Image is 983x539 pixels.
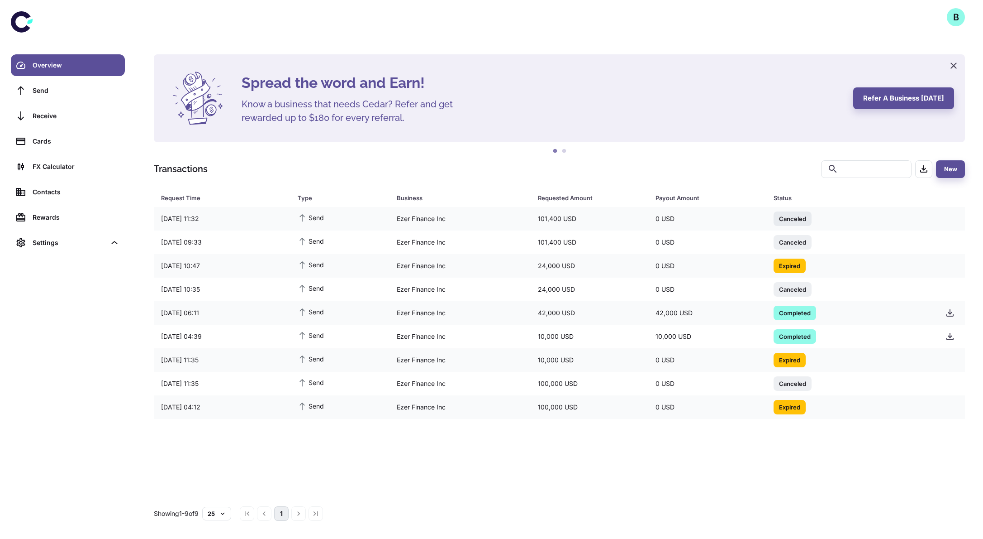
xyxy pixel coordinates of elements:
span: Type [298,192,386,204]
button: B [947,8,965,26]
span: Send [298,354,324,364]
div: 100,000 USD [531,375,648,392]
div: 101,400 USD [531,210,648,227]
div: [DATE] 04:39 [154,328,290,345]
div: FX Calculator [33,162,119,172]
div: 10,000 USD [648,328,766,345]
div: [DATE] 04:12 [154,399,290,416]
a: FX Calculator [11,156,125,178]
div: 24,000 USD [531,281,648,298]
div: 0 USD [648,210,766,227]
span: Expired [774,402,806,411]
div: 0 USD [648,399,766,416]
div: 0 USD [648,257,766,274]
div: Ezer Finance Inc [389,257,531,274]
div: Receive [33,111,119,121]
div: [DATE] 09:33 [154,234,290,251]
div: Cards [33,136,119,146]
div: 42,000 USD [648,304,766,322]
nav: pagination navigation [238,506,324,521]
a: Cards [11,130,125,152]
a: Contacts [11,181,125,203]
div: Status [774,192,916,204]
div: [DATE] 11:35 [154,351,290,369]
div: 10,000 USD [531,351,648,369]
div: [DATE] 10:47 [154,257,290,274]
button: 2 [560,147,569,156]
div: Overview [33,60,119,70]
div: Ezer Finance Inc [389,304,531,322]
div: 42,000 USD [531,304,648,322]
span: Request Time [161,192,287,204]
div: [DATE] 06:11 [154,304,290,322]
div: Type [298,192,374,204]
span: Completed [774,308,816,317]
div: Ezer Finance Inc [389,210,531,227]
span: Status [774,192,927,204]
span: Expired [774,261,806,270]
div: [DATE] 10:35 [154,281,290,298]
div: Ezer Finance Inc [389,351,531,369]
button: page 1 [274,506,289,521]
div: 10,000 USD [531,328,648,345]
div: Ezer Finance Inc [389,281,531,298]
a: Receive [11,105,125,127]
span: Send [298,377,324,387]
span: Requested Amount [538,192,645,204]
h5: Know a business that needs Cedar? Refer and get rewarded up to $180 for every referral. [242,97,468,125]
div: [DATE] 11:35 [154,375,290,392]
div: Ezer Finance Inc [389,375,531,392]
div: [DATE] 11:32 [154,210,290,227]
div: 0 USD [648,281,766,298]
div: Ezer Finance Inc [389,328,531,345]
span: Send [298,330,324,340]
span: Canceled [774,284,812,294]
p: Showing 1-9 of 9 [154,509,199,519]
button: New [936,160,965,178]
div: Rewards [33,212,119,222]
span: Payout Amount [655,192,762,204]
div: 100,000 USD [531,399,648,416]
div: Payout Amount [655,192,750,204]
div: Ezer Finance Inc [389,399,531,416]
div: 0 USD [648,375,766,392]
h4: Spread the word and Earn! [242,72,842,94]
span: Send [298,401,324,411]
div: Ezer Finance Inc [389,234,531,251]
div: 101,400 USD [531,234,648,251]
span: Send [298,307,324,317]
button: Refer a business [DATE] [853,87,954,109]
div: 0 USD [648,351,766,369]
div: Settings [11,232,125,254]
span: Send [298,212,324,222]
div: Send [33,86,119,96]
span: Send [298,260,324,269]
a: Overview [11,54,125,76]
button: 25 [202,507,231,520]
div: Requested Amount [538,192,633,204]
a: Send [11,80,125,101]
span: Canceled [774,214,812,223]
h1: Transactions [154,162,208,176]
div: Contacts [33,187,119,197]
div: 0 USD [648,234,766,251]
button: 1 [551,147,560,156]
span: Send [298,236,324,246]
span: Completed [774,332,816,341]
div: 24,000 USD [531,257,648,274]
div: Settings [33,238,106,248]
span: Expired [774,355,806,364]
div: Request Time [161,192,275,204]
span: Canceled [774,237,812,246]
span: Canceled [774,379,812,388]
span: Send [298,283,324,293]
a: Rewards [11,207,125,228]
